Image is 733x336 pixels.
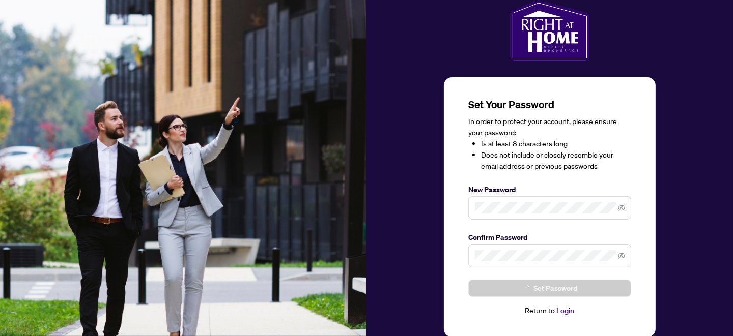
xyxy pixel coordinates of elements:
li: Is at least 8 characters long [481,138,631,149]
div: In order to protect your account, please ensure your password: [468,116,631,172]
li: Does not include or closely resemble your email address or previous passwords [481,149,631,172]
div: Return to [468,305,631,317]
button: Set Password [468,280,631,297]
span: eye-invisible [618,204,625,211]
a: Login [557,306,575,315]
label: Confirm Password [468,232,631,243]
label: New Password [468,184,631,195]
h3: Set Your Password [468,98,631,112]
span: eye-invisible [618,252,625,259]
